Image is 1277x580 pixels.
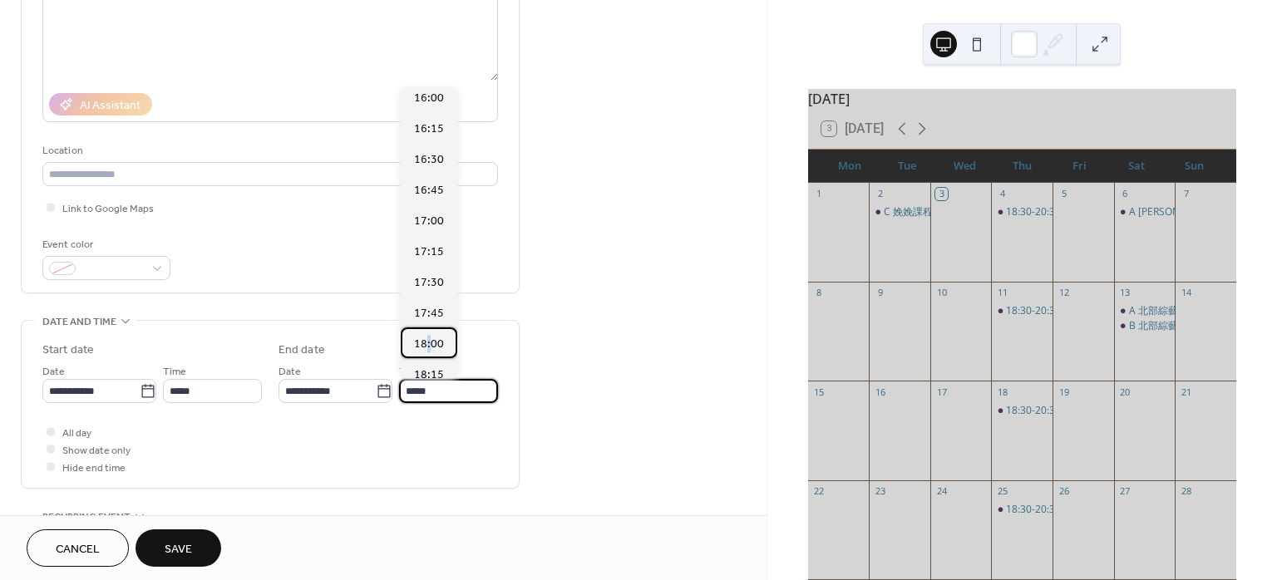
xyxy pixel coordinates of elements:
[62,200,154,218] span: Link to Google Maps
[136,529,221,567] button: Save
[1051,150,1108,183] div: Fri
[1108,150,1166,183] div: Sat
[1058,485,1070,498] div: 26
[813,485,826,498] div: 22
[1058,386,1070,398] div: 19
[27,529,129,567] button: Cancel
[414,273,444,291] span: 17:30
[414,89,444,106] span: 16:00
[1129,205,1216,219] div: A [PERSON_NAME]
[935,188,948,200] div: 3
[42,363,65,381] span: Date
[1119,386,1132,398] div: 20
[42,142,495,160] div: Location
[874,287,886,299] div: 9
[163,363,186,381] span: Time
[279,363,301,381] span: Date
[1058,287,1070,299] div: 12
[62,425,91,442] span: All day
[62,460,126,477] span: Hide end time
[813,386,826,398] div: 15
[884,205,1039,219] div: C 娩娩課程排練 / [PERSON_NAME]
[42,509,131,526] span: Recurring event
[991,503,1053,517] div: 18:30-20:30 瑜珈 / 林嘉麗
[935,287,948,299] div: 10
[1006,404,1170,418] div: 18:30-20:30 瑜珈 / [PERSON_NAME]
[935,485,948,498] div: 24
[42,342,94,359] div: Start date
[1180,287,1192,299] div: 14
[42,236,167,253] div: Event color
[1119,485,1132,498] div: 27
[414,181,444,199] span: 16:45
[1166,150,1223,183] div: Sun
[996,287,1008,299] div: 11
[996,485,1008,498] div: 25
[935,386,948,398] div: 17
[279,342,325,359] div: End date
[808,89,1236,109] div: [DATE]
[42,313,116,331] span: Date and time
[414,243,444,260] span: 17:15
[991,404,1053,418] div: 18:30-20:30 瑜珈 / 林嘉麗
[991,304,1053,318] div: 18:30-20:30 瑜珈 / 林嘉麗
[1006,304,1170,318] div: 18:30-20:30 瑜珈 / [PERSON_NAME]
[874,188,886,200] div: 2
[414,366,444,383] span: 18:15
[414,304,444,322] span: 17:45
[165,541,192,558] span: Save
[1114,304,1176,318] div: A 北部綜藝能工作室 / 林筠喬
[879,150,936,183] div: Tue
[62,442,131,460] span: Show date only
[1058,188,1070,200] div: 5
[1180,188,1192,200] div: 7
[874,485,886,498] div: 23
[1119,287,1132,299] div: 13
[414,150,444,168] span: 16:30
[414,335,444,352] span: 18:00
[1006,503,1170,517] div: 18:30-20:30 瑜珈 / [PERSON_NAME]
[1114,205,1176,219] div: A 蔡育承
[1180,386,1192,398] div: 21
[991,205,1053,219] div: 18:30-20:30 瑜珈 / 林嘉麗
[414,120,444,137] span: 16:15
[813,188,826,200] div: 1
[869,205,930,219] div: C 娩娩課程排練 / 張庭溦
[821,150,879,183] div: Mon
[1180,485,1192,498] div: 28
[936,150,993,183] div: Wed
[996,386,1008,398] div: 18
[399,363,422,381] span: Time
[1114,319,1176,333] div: B 北部綜藝能工作室 / 林筠喬
[56,541,100,558] span: Cancel
[993,150,1051,183] div: Thu
[813,287,826,299] div: 8
[1119,188,1132,200] div: 6
[414,212,444,229] span: 17:00
[1006,205,1170,219] div: 18:30-20:30 瑜珈 / [PERSON_NAME]
[996,188,1008,200] div: 4
[874,386,886,398] div: 16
